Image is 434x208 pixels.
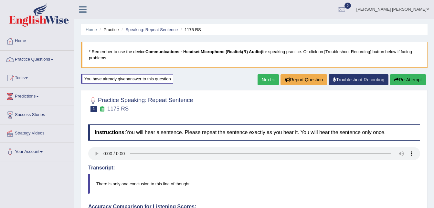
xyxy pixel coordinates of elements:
[0,87,74,104] a: Predictions
[0,69,74,85] a: Tests
[258,74,279,85] a: Next »
[125,27,178,32] a: Speaking: Repeat Sentence
[90,106,97,112] span: 1
[0,32,74,48] a: Home
[88,124,420,141] h4: You will hear a sentence. Please repeat the sentence exactly as you hear it. You will hear the se...
[0,143,74,159] a: Your Account
[0,106,74,122] a: Success Stories
[88,174,420,194] blockquote: There is only one conclusion to this line of thought.
[390,74,426,85] button: Re-Attempt
[329,74,388,85] a: Troubleshoot Recording
[95,130,126,135] b: Instructions:
[281,74,327,85] button: Report Question
[179,27,201,33] li: 1175 RS
[99,106,106,112] small: Exam occurring question
[86,27,97,32] a: Home
[81,74,173,84] div: You have already given answer to this question
[107,106,129,112] small: 1175 RS
[0,51,74,67] a: Practice Questions
[145,49,262,54] b: Communications - Headset Microphone (Realtek(R) Audio)
[88,96,193,112] h2: Practice Speaking: Repeat Sentence
[81,42,428,68] blockquote: * Remember to use the device for speaking practice. Or click on [Troubleshoot Recording] button b...
[344,3,351,9] span: 0
[88,165,420,171] h4: Transcript:
[0,124,74,141] a: Strategy Videos
[98,27,119,33] li: Practice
